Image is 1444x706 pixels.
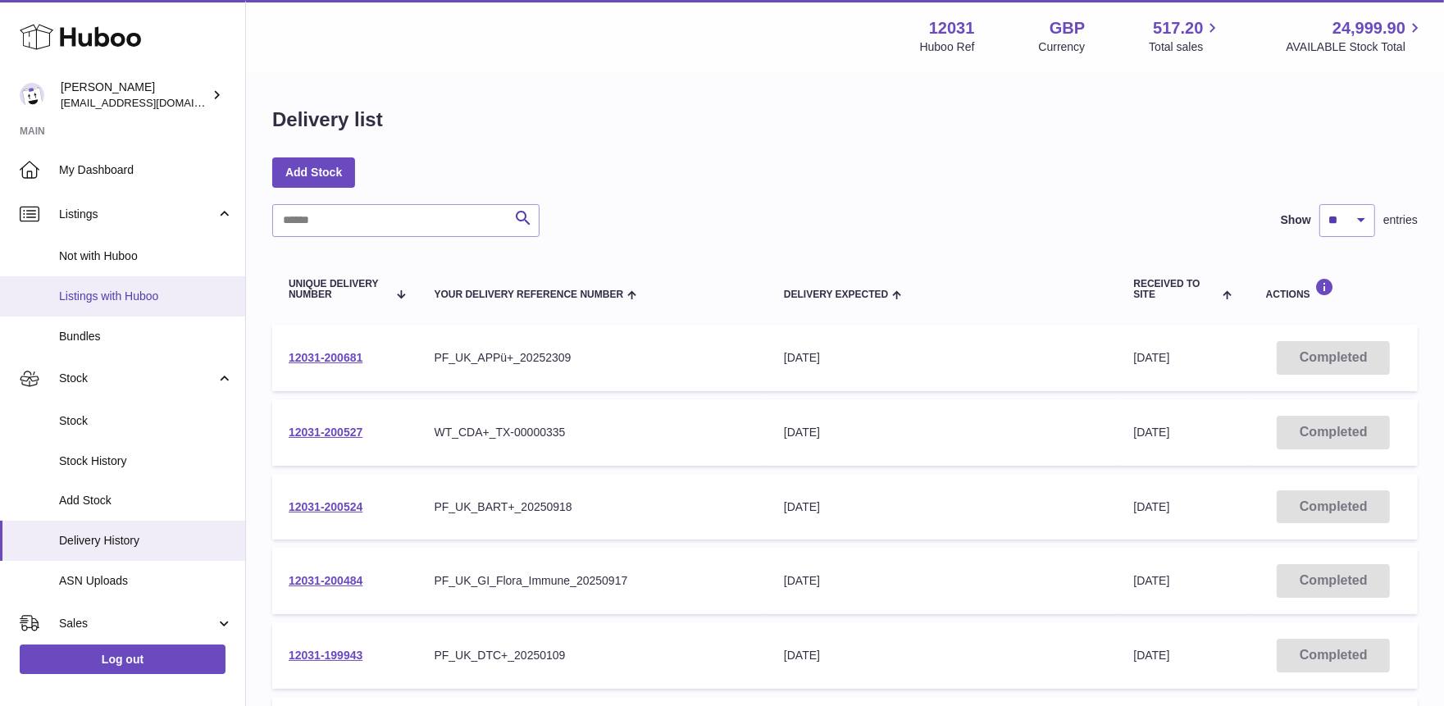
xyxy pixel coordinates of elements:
span: Listings with Huboo [59,289,233,304]
a: 12031-200681 [289,351,362,364]
span: Delivery Expected [784,289,888,300]
span: Stock [59,371,216,386]
span: Not with Huboo [59,248,233,264]
strong: GBP [1050,17,1085,39]
div: Huboo Ref [920,39,975,55]
div: [DATE] [784,573,1100,589]
a: 12031-200524 [289,500,362,513]
div: [DATE] [784,648,1100,663]
div: [PERSON_NAME] [61,80,208,111]
span: Add Stock [59,493,233,508]
span: Unique Delivery Number [289,279,387,300]
span: Listings [59,207,216,222]
div: WT_CDA+_TX-00000335 [435,425,751,440]
span: [DATE] [1133,649,1169,662]
div: Actions [1266,278,1401,300]
div: [DATE] [784,499,1100,515]
span: [EMAIL_ADDRESS][DOMAIN_NAME] [61,96,241,109]
div: PF_UK_BART+_20250918 [435,499,751,515]
a: 517.20 Total sales [1149,17,1222,55]
span: Sales [59,616,216,631]
span: [DATE] [1133,426,1169,439]
span: ASN Uploads [59,573,233,589]
a: Log out [20,645,225,674]
span: Stock History [59,453,233,469]
span: Received to Site [1133,279,1219,300]
a: 12031-199943 [289,649,362,662]
span: 24,999.90 [1332,17,1405,39]
div: PF_UK_APPü+_20252309 [435,350,751,366]
img: admin@makewellforyou.com [20,83,44,107]
span: entries [1383,212,1418,228]
a: Add Stock [272,157,355,187]
span: [DATE] [1133,574,1169,587]
div: [DATE] [784,425,1100,440]
a: 12031-200527 [289,426,362,439]
span: [DATE] [1133,500,1169,513]
strong: 12031 [929,17,975,39]
div: Currency [1039,39,1086,55]
span: Delivery History [59,533,233,549]
span: 517.20 [1153,17,1203,39]
label: Show [1281,212,1311,228]
span: Your Delivery Reference Number [435,289,624,300]
a: 12031-200484 [289,574,362,587]
h1: Delivery list [272,107,383,133]
div: PF_UK_DTC+_20250109 [435,648,751,663]
span: AVAILABLE Stock Total [1286,39,1424,55]
div: [DATE] [784,350,1100,366]
a: 24,999.90 AVAILABLE Stock Total [1286,17,1424,55]
span: Total sales [1149,39,1222,55]
span: Stock [59,413,233,429]
span: Bundles [59,329,233,344]
span: My Dashboard [59,162,233,178]
div: PF_UK_GI_Flora_Immune_20250917 [435,573,751,589]
span: [DATE] [1133,351,1169,364]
